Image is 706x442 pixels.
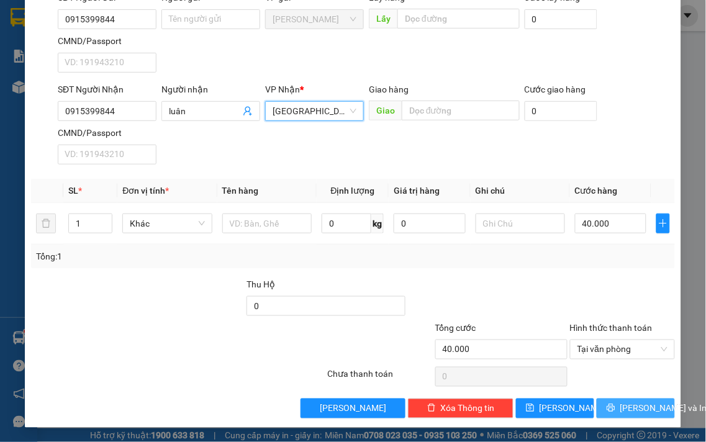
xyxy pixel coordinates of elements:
[273,10,356,29] span: Phan Thiết
[394,186,440,196] span: Giá trị hàng
[68,186,78,196] span: SL
[575,186,618,196] span: Cước hàng
[597,399,675,418] button: printer[PERSON_NAME] và In
[369,9,397,29] span: Lấy
[36,250,274,263] div: Tổng: 1
[657,219,669,228] span: plus
[117,81,188,94] span: CHƯA CƯỚC :
[607,404,615,413] span: printer
[11,11,110,38] div: [PERSON_NAME]
[525,101,597,121] input: Cước giao hàng
[525,9,597,29] input: Cước lấy hàng
[427,404,436,413] span: delete
[243,106,253,116] span: user-add
[394,214,465,233] input: 0
[222,214,312,233] input: VD: Bàn, Ghế
[369,84,409,94] span: Giao hàng
[119,11,245,38] div: [GEOGRAPHIC_DATA]
[331,186,375,196] span: Định lượng
[117,78,246,96] div: 40.000
[371,214,384,233] span: kg
[58,126,156,140] div: CMND/Passport
[320,402,386,415] span: [PERSON_NAME]
[247,279,275,289] span: Thu Hộ
[130,214,204,233] span: Khác
[11,11,30,24] span: Gửi:
[119,38,245,53] div: bưu
[471,179,570,203] th: Ghi chú
[122,186,169,196] span: Đơn vị tính
[516,399,594,418] button: save[PERSON_NAME]
[265,84,300,94] span: VP Nhận
[402,101,520,120] input: Dọc đường
[570,323,653,333] label: Hình thức thanh toán
[222,186,259,196] span: Tên hàng
[273,102,356,120] span: Đà Lạt
[526,404,535,413] span: save
[577,340,668,359] span: Tại văn phòng
[369,101,402,120] span: Giao
[36,214,56,233] button: delete
[58,34,156,48] div: CMND/Passport
[119,11,148,24] span: Nhận:
[408,399,514,418] button: deleteXóa Thông tin
[656,214,670,233] button: plus
[476,214,565,233] input: Ghi Chú
[397,9,520,29] input: Dọc đường
[435,323,476,333] span: Tổng cước
[58,83,156,96] div: SĐT Người Nhận
[525,84,586,94] label: Cước giao hàng
[540,402,606,415] span: [PERSON_NAME]
[161,83,260,96] div: Người nhận
[301,399,406,418] button: [PERSON_NAME]
[119,53,245,71] div: 0794204444
[326,368,434,389] div: Chưa thanh toán
[441,402,495,415] span: Xóa Thông tin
